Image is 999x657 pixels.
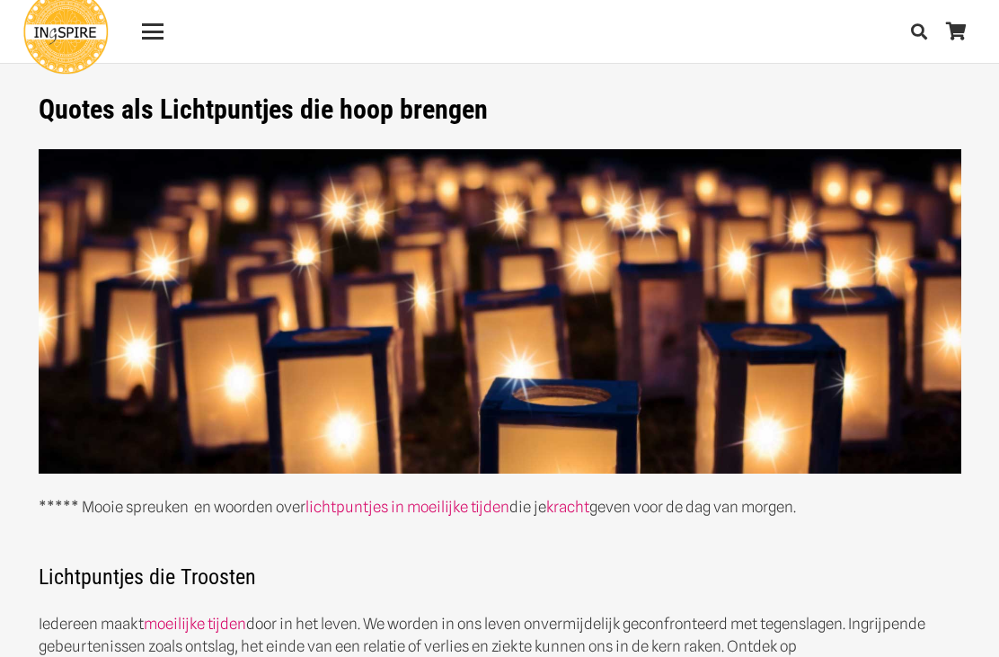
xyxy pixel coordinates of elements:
[901,9,937,54] a: Zoeken
[39,541,961,590] h2: Lichtpuntjes die Troosten
[39,149,961,474] img: De mooiste spreuken die je kracht geven voor de dag van morgen
[39,93,961,126] h1: Quotes als Lichtpuntjes die hoop brengen
[144,615,246,633] a: moeilijke tijden
[305,498,509,516] a: lichtpuntjes in moeilijke tijden
[39,149,961,519] p: ***** Mooie spreuken en woorden over die je geven voor de dag van morgen.
[129,21,175,42] a: Menu
[546,498,589,516] a: kracht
